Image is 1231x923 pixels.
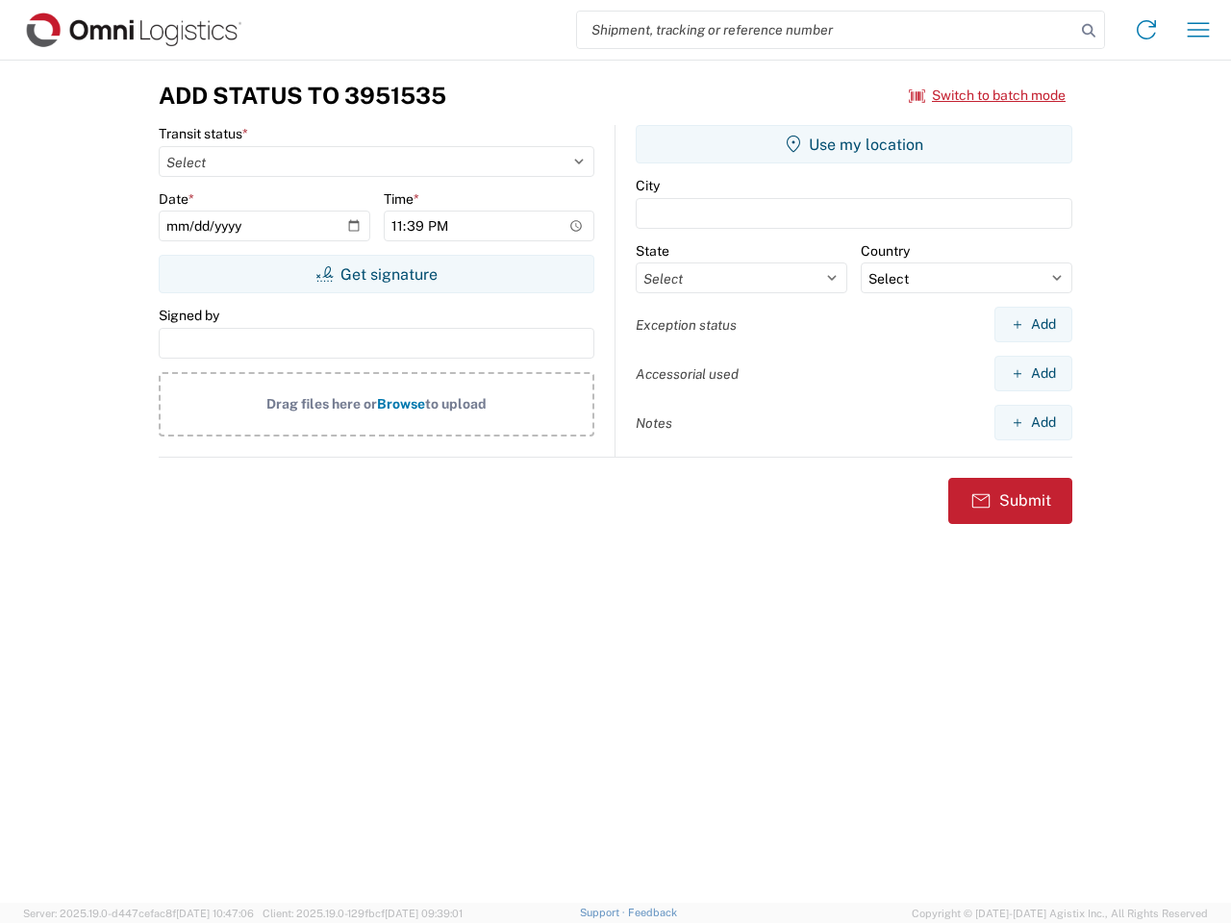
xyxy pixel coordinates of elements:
[636,316,737,334] label: Exception status
[994,405,1072,440] button: Add
[994,307,1072,342] button: Add
[176,908,254,919] span: [DATE] 10:47:06
[263,908,463,919] span: Client: 2025.19.0-129fbcf
[377,396,425,412] span: Browse
[159,307,219,324] label: Signed by
[636,414,672,432] label: Notes
[577,12,1075,48] input: Shipment, tracking or reference number
[636,177,660,194] label: City
[266,396,377,412] span: Drag files here or
[385,908,463,919] span: [DATE] 09:39:01
[23,908,254,919] span: Server: 2025.19.0-d447cefac8f
[425,396,487,412] span: to upload
[159,190,194,208] label: Date
[948,478,1072,524] button: Submit
[861,242,910,260] label: Country
[636,242,669,260] label: State
[636,125,1072,163] button: Use my location
[384,190,419,208] label: Time
[159,82,446,110] h3: Add Status to 3951535
[909,80,1066,112] button: Switch to batch mode
[159,255,594,293] button: Get signature
[636,365,739,383] label: Accessorial used
[159,125,248,142] label: Transit status
[628,907,677,918] a: Feedback
[580,907,628,918] a: Support
[994,356,1072,391] button: Add
[912,905,1208,922] span: Copyright © [DATE]-[DATE] Agistix Inc., All Rights Reserved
